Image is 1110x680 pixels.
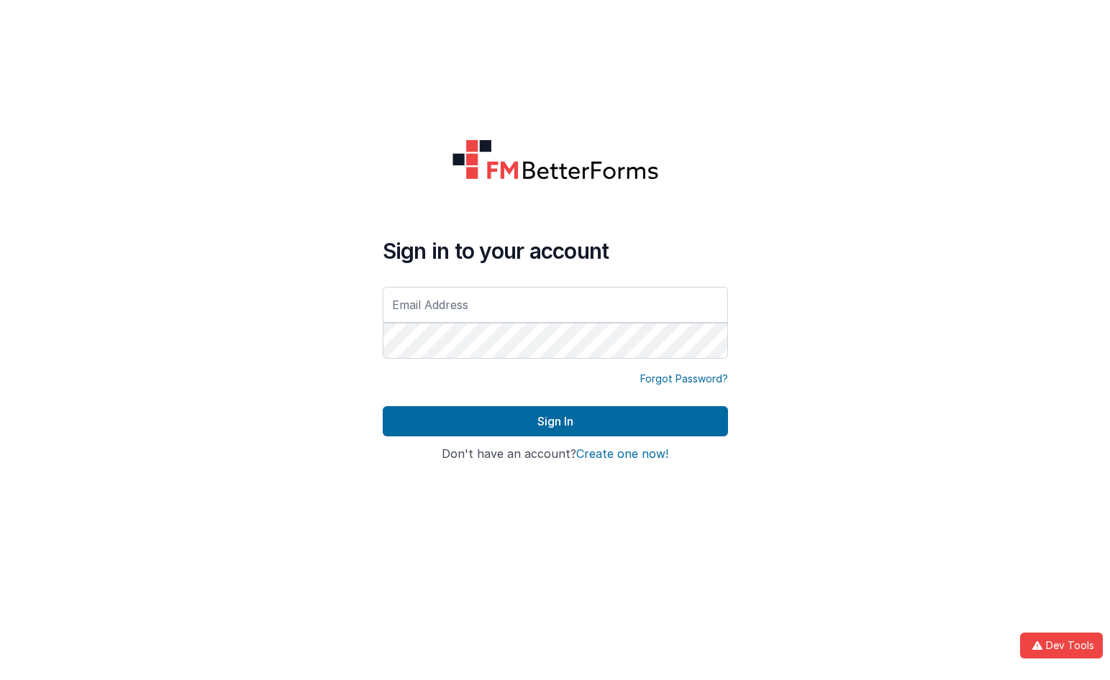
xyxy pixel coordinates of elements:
[576,448,668,461] button: Create one now!
[383,448,728,461] h4: Don't have an account?
[640,372,728,386] a: Forgot Password?
[383,406,728,436] button: Sign In
[383,238,728,264] h4: Sign in to your account
[1020,633,1103,658] button: Dev Tools
[383,287,728,323] input: Email Address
